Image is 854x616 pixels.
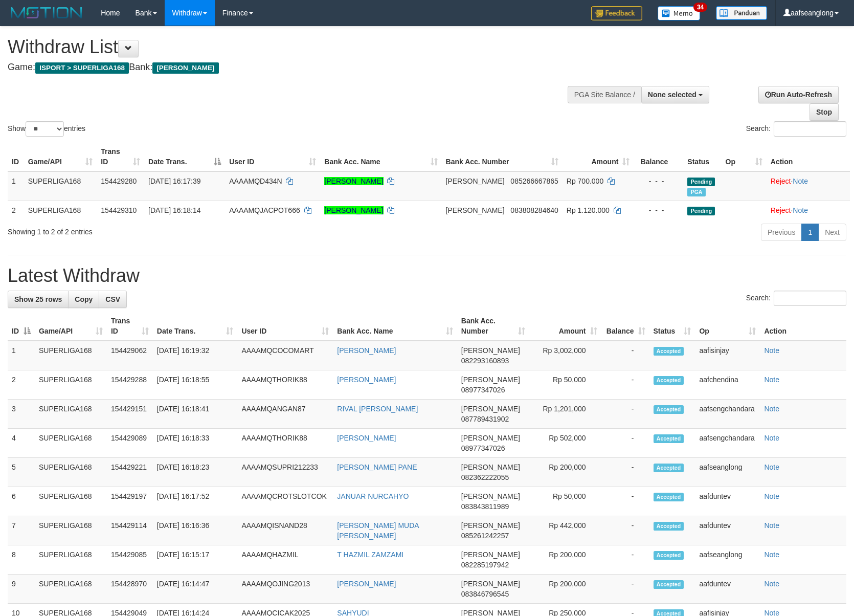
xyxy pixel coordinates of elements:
[237,458,333,487] td: AAAAMQSUPRI212233
[746,291,846,306] label: Search:
[764,346,779,355] a: Note
[8,121,85,137] label: Show entries
[601,458,649,487] td: -
[101,177,137,185] span: 154429280
[654,580,684,589] span: Accepted
[461,473,509,481] span: Copy 082362222055 to clipboard
[461,502,509,511] span: Copy 083843811989 to clipboard
[237,429,333,458] td: AAAAMQTHORIK88
[461,580,520,588] span: [PERSON_NAME]
[695,400,760,429] td: aafsengchandara
[774,291,846,306] input: Search:
[529,545,601,575] td: Rp 200,000
[793,206,808,214] a: Note
[8,5,85,20] img: MOTION_logo.png
[8,341,35,370] td: 1
[529,575,601,604] td: Rp 200,000
[649,312,695,341] th: Status: activate to sort column ascending
[442,142,563,171] th: Bank Acc. Number: activate to sort column ascending
[237,516,333,545] td: AAAAMQISNAND28
[461,386,505,394] span: Copy 08977347026 to clipboard
[107,545,153,575] td: 154429085
[654,405,684,414] span: Accepted
[722,142,767,171] th: Op: activate to sort column ascending
[461,463,520,471] span: [PERSON_NAME]
[14,295,62,303] span: Show 25 rows
[8,291,69,308] a: Show 25 rows
[237,341,333,370] td: AAAAMQCOCOMART
[337,580,396,588] a: [PERSON_NAME]
[446,206,505,214] span: [PERSON_NAME]
[601,487,649,516] td: -
[8,458,35,487] td: 5
[8,516,35,545] td: 7
[654,464,684,472] span: Accepted
[461,357,509,365] span: Copy 082293160893 to clipboard
[237,487,333,516] td: AAAAMQCROTSLOTCOK
[8,171,24,201] td: 1
[764,521,779,530] a: Note
[337,346,396,355] a: [PERSON_NAME]
[716,6,767,20] img: panduan.png
[601,516,649,545] td: -
[461,590,509,598] span: Copy 083846796545 to clipboard
[320,142,441,171] th: Bank Acc. Name: activate to sort column ascending
[764,580,779,588] a: Note
[8,223,348,237] div: Showing 1 to 2 of 2 entries
[764,434,779,442] a: Note
[153,341,238,370] td: [DATE] 16:19:32
[601,312,649,341] th: Balance: activate to sort column ascending
[601,575,649,604] td: -
[105,295,120,303] span: CSV
[461,346,520,355] span: [PERSON_NAME]
[687,178,715,186] span: Pending
[764,492,779,500] a: Note
[601,545,649,575] td: -
[24,142,97,171] th: Game/API: activate to sort column ascending
[35,312,107,341] th: Game/API: activate to sort column ascending
[337,492,409,500] a: JANUAR NURCAHYO
[324,206,383,214] a: [PERSON_NAME]
[457,312,529,341] th: Bank Acc. Number: activate to sort column ascending
[237,312,333,341] th: User ID: activate to sort column ascending
[153,487,238,516] td: [DATE] 16:17:52
[761,224,802,241] a: Previous
[153,545,238,575] td: [DATE] 16:15:17
[153,429,238,458] td: [DATE] 16:18:33
[641,86,709,103] button: None selected
[8,370,35,400] td: 2
[97,142,144,171] th: Trans ID: activate to sort column ascending
[758,86,839,103] a: Run Auto-Refresh
[461,444,505,452] span: Copy 08977347026 to clipboard
[695,429,760,458] td: aafsengchandara
[693,3,707,12] span: 34
[601,370,649,400] td: -
[107,458,153,487] td: 154429221
[337,521,418,540] a: [PERSON_NAME] MUDA [PERSON_NAME]
[8,266,846,286] h1: Latest Withdraw
[461,551,520,559] span: [PERSON_NAME]
[801,224,819,241] a: 1
[695,312,760,341] th: Op: activate to sort column ascending
[107,575,153,604] td: 154428970
[654,376,684,385] span: Accepted
[767,142,850,171] th: Action
[237,370,333,400] td: AAAAMQTHORIK88
[654,493,684,501] span: Accepted
[760,312,846,341] th: Action
[35,341,107,370] td: SUPERLIGA168
[8,575,35,604] td: 9
[764,376,779,384] a: Note
[591,6,642,20] img: Feedback.jpg
[26,121,64,137] select: Showentries
[324,177,383,185] a: [PERSON_NAME]
[35,400,107,429] td: SUPERLIGA168
[229,177,282,185] span: AAAAMQD434N
[601,429,649,458] td: -
[461,521,520,530] span: [PERSON_NAME]
[35,429,107,458] td: SUPERLIGA168
[529,370,601,400] td: Rp 50,000
[695,575,760,604] td: aafduntev
[529,516,601,545] td: Rp 442,000
[35,62,129,74] span: ISPORT > SUPERLIGA168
